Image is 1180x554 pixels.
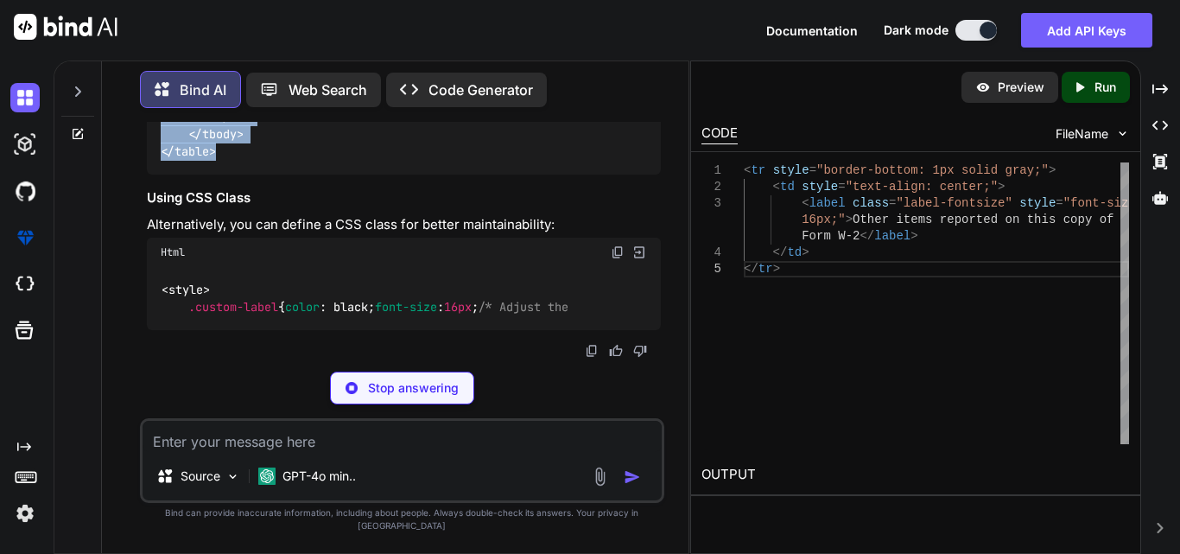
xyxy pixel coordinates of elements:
div: CODE [701,124,738,144]
span: < [744,163,751,177]
span: "font-size: [1063,196,1143,210]
img: cloudideIcon [10,270,40,299]
span: style [773,163,809,177]
img: Pick Models [225,469,240,484]
span: Form W-2 [802,229,860,243]
img: preview [975,80,991,95]
img: like [609,344,623,358]
span: Documentation [766,23,858,38]
span: > [846,213,853,226]
img: Open in Browser [631,245,647,260]
p: Stop answering [368,379,459,397]
span: </ > [161,144,216,160]
span: < [773,180,780,194]
button: Add API Keys [1021,13,1152,48]
button: Documentation [766,22,858,40]
img: chevron down [1115,126,1130,141]
img: Bind AI [14,14,117,40]
span: td [780,180,795,194]
p: Bind AI [180,80,226,100]
span: </ > [216,109,251,124]
p: Run [1094,79,1116,96]
span: class [853,196,889,210]
span: </ [744,262,758,276]
p: Bind can provide inaccurate information, including about people. Always double-check its answers.... [140,506,664,532]
span: style [168,282,203,297]
span: .custom-label [188,299,278,315]
span: > [802,245,809,259]
p: Source [181,468,220,485]
span: = [1056,196,1063,210]
span: 16px;" [802,213,845,226]
img: darkAi-studio [10,130,40,159]
span: font-size [375,299,437,315]
span: < [802,196,809,210]
div: 1 [701,162,721,179]
span: table [174,144,209,160]
p: Preview [998,79,1044,96]
span: style [1019,196,1056,210]
span: label [809,196,846,210]
h3: Using CSS Class [147,188,661,208]
div: 4 [701,245,721,261]
span: label [874,229,910,243]
span: = [889,196,896,210]
span: Dark mode [884,22,948,39]
span: < > [162,282,210,297]
img: premium [10,223,40,252]
span: </ [860,229,874,243]
span: > [773,262,780,276]
span: color [285,299,320,315]
span: = [809,163,816,177]
span: tr [758,262,773,276]
span: tr [230,109,244,124]
img: attachment [590,467,610,487]
span: "border-bottom: 1px solid gray;" [816,163,1049,177]
span: FileName [1056,125,1108,143]
img: icon [624,468,641,486]
img: copy [585,344,599,358]
span: Html [161,245,185,259]
img: GPT-4o mini [258,468,276,485]
span: 16px [444,299,472,315]
span: tr [751,163,765,177]
span: = [838,180,845,194]
span: td [787,245,802,259]
span: { : black; : ; [161,299,568,315]
span: > [910,229,917,243]
span: "text-align: center;" [846,180,998,194]
img: settings [10,499,40,528]
span: /* Adjust the [479,299,568,315]
span: tbody [202,126,237,142]
div: 3 [701,195,721,212]
p: Alternatively, you can define a CSS class for better maintainability: [147,215,661,235]
span: </ > [188,126,244,142]
p: Web Search [289,80,367,100]
span: </ [773,245,788,259]
span: > [998,180,1005,194]
img: darkChat [10,83,40,112]
p: Code Generator [428,80,533,100]
img: githubDark [10,176,40,206]
div: 5 [701,261,721,277]
img: copy [611,245,625,259]
span: Other items reported on this copy of [853,213,1113,226]
span: > [1049,163,1056,177]
span: "label-fontsize" [896,196,1012,210]
img: dislike [633,344,647,358]
span: style [802,180,838,194]
p: GPT-4o min.. [282,468,356,485]
div: 2 [701,179,721,195]
h2: OUTPUT [691,455,1140,495]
